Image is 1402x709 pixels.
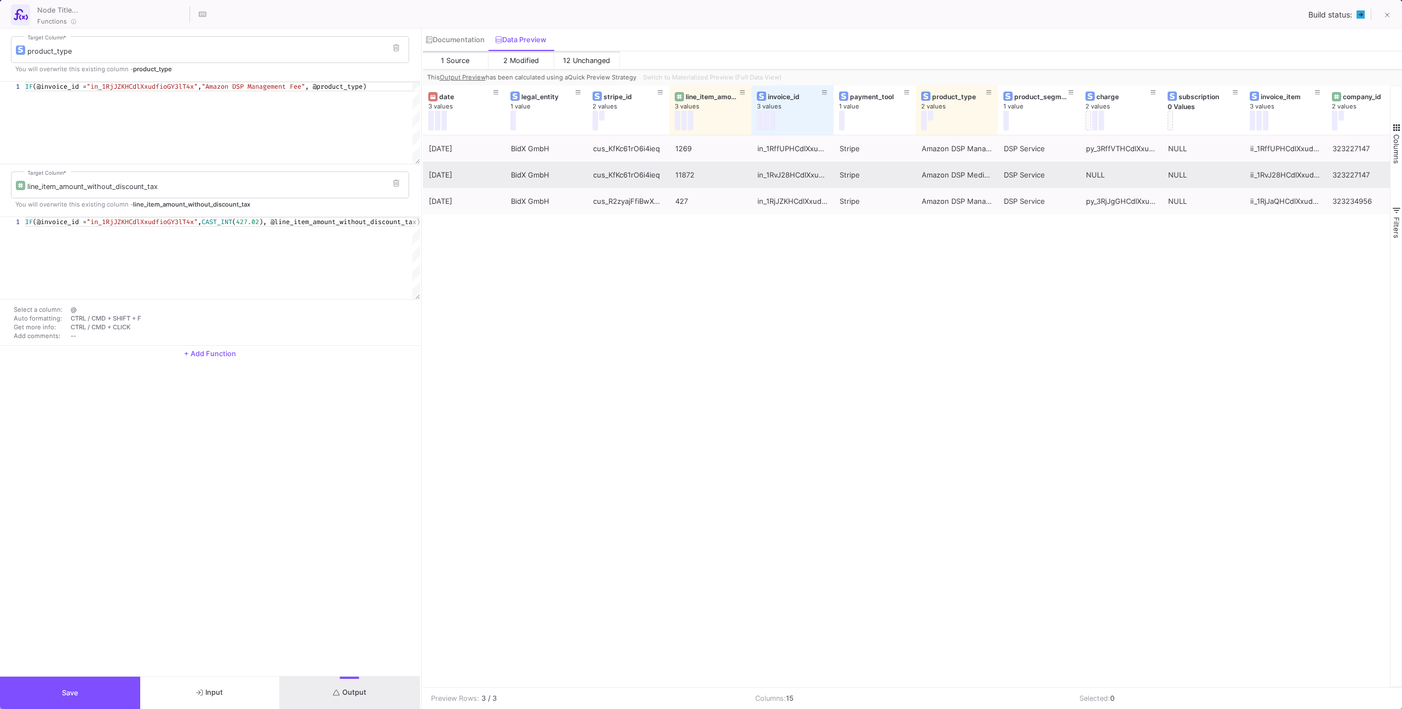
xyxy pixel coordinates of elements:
[757,136,828,162] div: in_1RffUPHCdlXxudfiw0vNVfT6
[786,694,794,702] b: 15
[184,350,236,358] span: + Add Function
[840,136,910,162] div: Stripe
[1086,162,1156,188] div: NULL
[439,93,493,101] div: date
[593,136,663,162] div: cus_KfKc61rO6i4ieq
[593,162,663,188] div: cus_KfKc61rO6i4ieq
[922,136,992,162] div: Amazon DSP Management Fee
[1261,93,1315,101] div: invoice_item
[489,51,554,69] button: 2 Modified
[932,93,986,101] div: product_type
[426,36,484,44] div: Documentation
[140,677,280,709] button: Input
[333,688,366,696] span: Output
[757,162,828,188] div: in_1RvJ28HCdlXxudfi0DQEnGsr
[25,82,33,91] span: IF
[675,136,745,162] div: 1269
[429,136,499,162] div: [DATE]
[839,102,921,111] div: 1 value
[921,102,1003,111] div: 2 values
[11,323,68,331] td: Get more info:
[14,8,28,22] img: function-ui.svg
[568,73,636,81] a: Quick Preview Strategy
[236,218,259,226] span: 427.02
[1343,93,1397,101] div: company_id
[1014,93,1068,101] div: product_segment
[511,188,581,214] div: BidX GmbH
[1308,10,1352,19] span: Build status:
[604,93,658,101] div: stripe_id
[202,218,232,226] span: CAST_INT
[488,693,497,704] b: / 3
[429,162,499,188] div: [DATE]
[1110,694,1114,702] b: 0
[25,82,26,92] textarea: Editor content;Press Alt+F1 for Accessibility Options.
[1004,162,1074,188] div: DSP Service
[840,162,910,188] div: Stripe
[429,188,499,214] div: [DATE]
[511,136,581,162] div: BidX GmbH
[554,51,620,69] button: 12 Unchanged
[757,188,828,214] div: in_1RjJZKHCdlXxudfioGY3lT4x
[686,93,740,101] div: line_item_amount_without_discount_tax
[192,4,214,26] button: Hotkeys List
[196,688,223,696] span: Input
[259,218,420,226] span: ), @line_item_amount_without_discount_tax)
[1071,688,1395,709] td: Selected:
[675,102,757,111] div: 3 values
[747,688,1071,709] td: Columns:
[1096,93,1151,101] div: charge
[1003,102,1085,111] div: 1 value
[521,93,576,101] div: legal_entity
[922,162,992,188] div: Amazon DSP Media Budget
[1168,162,1238,188] div: NULL
[25,218,33,226] span: IF
[25,217,26,227] textarea: Editor content;Press Alt+F1 for Accessibility Options.
[71,323,130,331] span: CTRL / CMD + CLICK
[71,306,77,313] span: @
[440,73,486,81] u: Output Preview
[1392,217,1401,238] span: Filters
[1250,136,1320,162] div: ii_1RffUPHCdlXxudfijajNfcK9
[1250,162,1320,188] div: ii_1RvJ28HCdlXxudfi2VhUnODc
[33,82,87,91] span: (@invoice_id =
[198,218,202,226] span: ,
[757,102,839,111] div: 3 values
[481,693,486,704] b: 3
[202,82,305,91] span: "Amazon DSP Management Fee"
[496,36,546,44] div: Data Preview
[675,188,745,214] div: 427
[675,162,745,188] div: 11872
[87,82,198,91] span: "in_1RjJZKHCdlXxudfioGY3lT4x"
[850,93,904,101] div: payment_tool
[11,200,409,209] p: You will overwrite this existing column -
[87,218,198,226] span: "in_1RjJZKHCdlXxudfioGY3lT4x"
[198,82,202,91] span: ,
[441,56,469,65] span: 1 Source
[11,331,68,340] td: Add comments:
[1357,10,1365,19] img: PENDING
[133,65,172,73] span: product_type
[593,102,675,111] div: 2 values
[1004,136,1074,162] div: DSP Service
[71,332,76,340] span: --
[33,218,87,226] span: (@invoice_id =
[1085,102,1168,111] div: 2 values
[427,73,639,82] div: This has been calculated using a
[1168,136,1238,162] div: NULL
[62,689,78,697] span: Save
[11,305,68,314] td: Select a column:
[1086,188,1156,214] div: py_3RjJgGHCdlXxudfi1jJxDKIK
[71,315,141,322] span: CTRL / CMD + SHIFT + F
[11,314,68,323] td: Auto formatting:
[840,188,910,214] div: Stripe
[232,218,236,226] span: (
[1086,136,1156,162] div: py_3RffVTHCdlXxudfi0EbEbFef
[11,65,409,73] p: You will overwrite this existing column -
[35,2,188,16] input: Node Title...
[1392,134,1401,164] span: Columns
[503,56,539,65] span: 2 Modified
[280,677,420,709] button: Output
[1250,188,1320,214] div: ii_1RjJaQHCdlXxudfioFDzzy0A
[305,82,366,91] span: , @product_type)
